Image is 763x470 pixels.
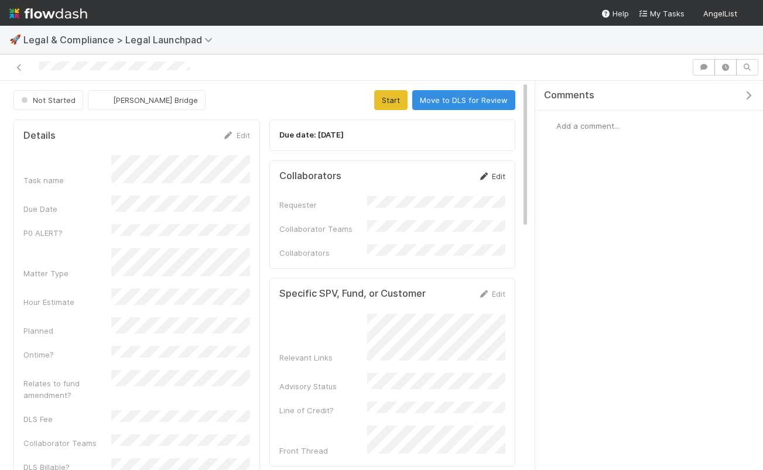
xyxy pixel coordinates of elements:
[9,4,87,23] img: logo-inverted-e16ddd16eac7371096b0.svg
[638,8,685,19] a: My Tasks
[13,90,83,110] button: Not Started
[19,95,76,105] span: Not Started
[556,121,620,131] span: Add a comment...
[9,35,21,44] span: 🚀
[23,437,111,449] div: Collaborator Teams
[638,9,685,18] span: My Tasks
[23,349,111,361] div: Ontime?
[23,203,111,215] div: Due Date
[223,131,250,140] a: Edit
[279,445,367,457] div: Front Thread
[279,352,367,363] div: Relevant Links
[279,288,426,300] h5: Specific SPV, Fund, or Customer
[703,9,737,18] span: AngelList
[478,171,505,181] a: Edit
[23,325,111,337] div: Planned
[23,267,111,279] div: Matter Type
[279,223,367,235] div: Collaborator Teams
[742,8,754,20] img: avatar_d1f4bd1b-0b26-4d9b-b8ad-69b413583d95.png
[23,296,111,308] div: Hour Estimate
[279,130,344,139] strong: Due date: [DATE]
[23,227,111,239] div: P0 ALERT?
[545,120,556,132] img: avatar_d1f4bd1b-0b26-4d9b-b8ad-69b413583d95.png
[279,380,367,392] div: Advisory Status
[601,8,629,19] div: Help
[23,34,218,46] span: Legal & Compliance > Legal Launchpad
[279,170,341,182] h5: Collaborators
[23,378,111,401] div: Relates to fund amendment?
[23,130,56,142] h5: Details
[478,289,505,299] a: Edit
[279,404,367,416] div: Line of Credit?
[412,90,515,110] button: Move to DLS for Review
[279,199,367,211] div: Requester
[23,174,111,186] div: Task name
[23,413,111,425] div: DLS Fee
[279,247,367,259] div: Collaborators
[374,90,408,110] button: Start
[544,90,594,101] span: Comments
